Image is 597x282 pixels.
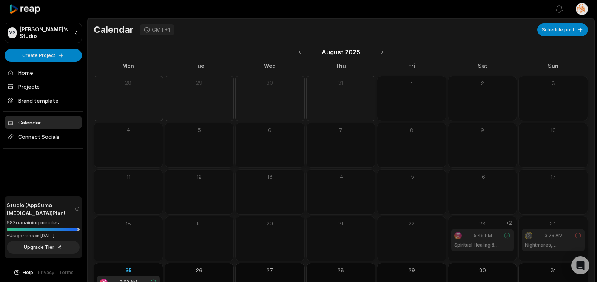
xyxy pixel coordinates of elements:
div: 21 [310,219,372,227]
div: 24 [522,219,585,227]
div: MS [8,27,17,38]
div: Open Intercom Messenger [571,256,589,274]
div: 5 [168,126,231,134]
a: Privacy [38,269,54,276]
div: 4 [97,126,160,134]
a: Brand template [5,94,82,107]
div: 7 [310,126,372,134]
a: Projects [5,80,82,93]
div: 31 [310,79,372,87]
div: 9 [451,126,514,134]
div: 23 [451,219,514,227]
span: Help [23,269,33,276]
span: Connect Socials [5,130,82,144]
p: [PERSON_NAME]'s Studio [20,26,71,40]
button: Create Project [5,49,82,62]
div: Fri [377,62,446,70]
span: Studio (AppSumo [MEDICAL_DATA]) Plan! [7,201,75,217]
h1: Spiritual Healing & Roohani Ilaj | Jinn & Evil Eye Black Magic Removal Online [454,242,511,248]
button: Schedule post [537,23,588,36]
div: 3 [522,79,585,87]
div: 12 [168,173,231,181]
div: Wed [235,62,305,70]
a: Terms [59,269,74,276]
div: 17 [522,173,585,181]
div: Tue [165,62,234,70]
div: Sun [518,62,588,70]
div: 14 [310,173,372,181]
div: 6 [239,126,301,134]
a: Home [5,66,82,79]
span: 5:46 PM [474,232,492,239]
h1: Calendar [94,24,134,35]
span: August 2025 [322,48,360,57]
div: 583 remaining minutes [7,219,80,227]
div: Mon [94,62,163,70]
div: 22 [380,219,443,227]
div: 11 [97,173,160,181]
div: *Usage resets on [DATE] [7,233,80,239]
div: 28 [97,79,160,87]
span: 3:23 AM [545,232,563,239]
div: GMT+1 [152,26,170,33]
div: 25 [97,266,160,274]
div: 1 [380,79,443,87]
div: 30 [239,79,301,87]
div: 8 [380,126,443,134]
div: 29 [168,79,231,87]
div: 13 [239,173,301,181]
div: 18 [97,219,160,227]
h1: Nightmares, [MEDICAL_DATA] & Black Magic [525,242,582,248]
div: Thu [306,62,376,70]
div: 10 [522,126,585,134]
div: 15 [380,173,443,181]
div: 19 [168,219,231,227]
div: 2 [451,79,514,87]
a: Calendar [5,116,82,129]
div: 20 [239,219,301,227]
button: Help [13,269,33,276]
div: 16 [451,173,514,181]
div: Sat [448,62,517,70]
button: Upgrade Tier [7,241,80,254]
